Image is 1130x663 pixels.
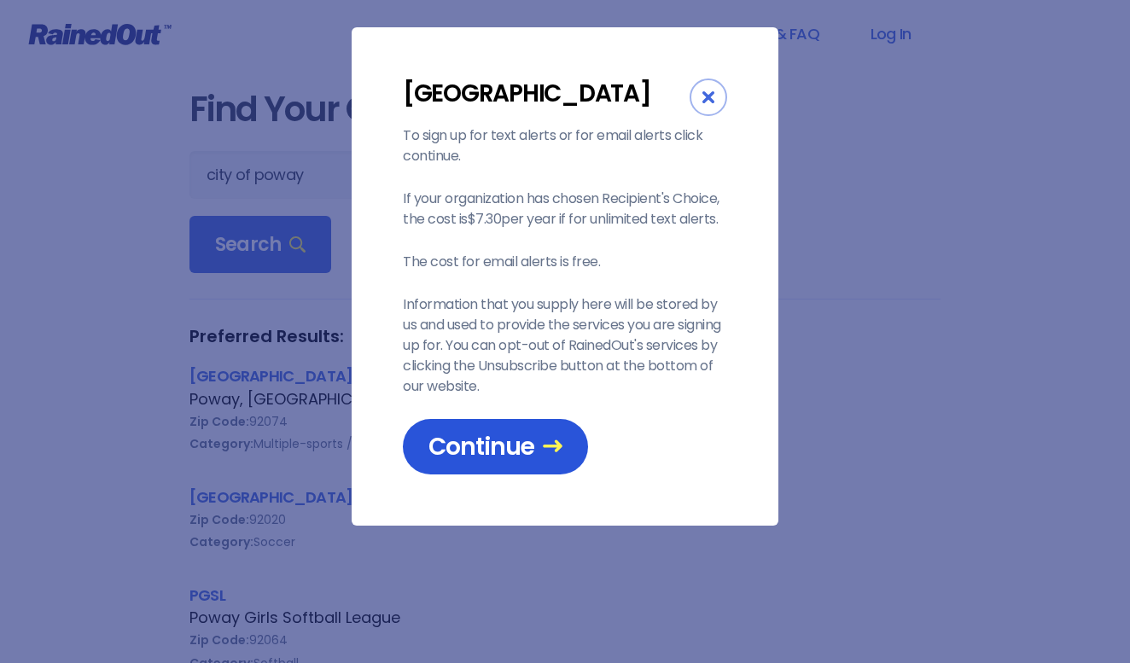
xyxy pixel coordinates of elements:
[403,189,727,230] p: If your organization has chosen Recipient's Choice, the cost is $7.30 per year if for unlimited t...
[403,125,727,166] p: To sign up for text alerts or for email alerts click continue.
[403,252,727,272] p: The cost for email alerts is free.
[403,294,727,397] p: Information that you supply here will be stored by us and used to provide the services you are si...
[428,432,562,462] span: Continue
[690,79,727,116] div: Close
[403,79,690,108] div: [GEOGRAPHIC_DATA]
